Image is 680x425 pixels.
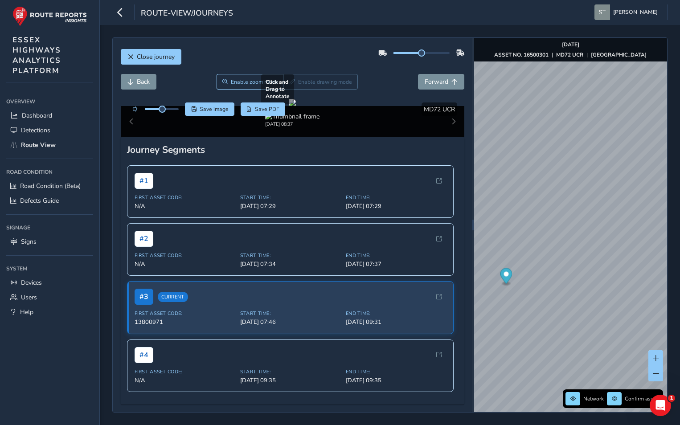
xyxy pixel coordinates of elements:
[6,179,93,193] a: Road Condition (Beta)
[12,6,87,26] img: rr logo
[346,202,446,210] span: [DATE] 07:29
[22,111,52,120] span: Dashboard
[200,106,229,113] span: Save image
[594,4,610,20] img: diamond-layout
[265,121,320,127] div: [DATE] 08:37
[6,221,93,234] div: Signage
[135,347,153,363] span: # 4
[158,292,188,302] span: Current
[6,138,93,152] a: Route View
[135,260,235,268] span: N/A
[141,8,233,20] span: route-view/journeys
[583,395,604,402] span: Network
[346,310,446,317] span: End Time:
[137,53,175,61] span: Close journey
[6,193,93,208] a: Defects Guide
[494,51,647,58] div: | |
[240,252,340,259] span: Start Time:
[594,4,661,20] button: [PERSON_NAME]
[6,262,93,275] div: System
[135,289,153,305] span: # 3
[240,194,340,201] span: Start Time:
[425,78,448,86] span: Forward
[135,202,235,210] span: N/A
[346,194,446,201] span: End Time:
[185,102,234,116] button: Save
[6,123,93,138] a: Detections
[21,278,42,287] span: Devices
[668,395,675,402] span: 1
[255,106,279,113] span: Save PDF
[346,368,446,375] span: End Time:
[650,395,671,416] iframe: Intercom live chat
[21,141,56,149] span: Route View
[346,252,446,259] span: End Time:
[418,74,464,90] button: Forward
[424,105,455,114] span: MD72 UCR
[240,318,340,326] span: [DATE] 07:46
[12,35,61,76] span: ESSEX HIGHWAYS ANALYTICS PLATFORM
[135,368,235,375] span: First Asset Code:
[494,51,549,58] strong: ASSET NO. 16500301
[613,4,658,20] span: [PERSON_NAME]
[231,78,278,86] span: Enable zoom mode
[135,376,235,384] span: N/A
[240,310,340,317] span: Start Time:
[21,293,37,302] span: Users
[6,275,93,290] a: Devices
[135,173,153,189] span: # 1
[135,194,235,201] span: First Asset Code:
[21,126,50,135] span: Detections
[6,290,93,305] a: Users
[121,74,156,90] button: Back
[346,318,446,326] span: [DATE] 09:31
[135,231,153,247] span: # 2
[135,310,235,317] span: First Asset Code:
[137,78,150,86] span: Back
[20,308,33,316] span: Help
[346,376,446,384] span: [DATE] 09:35
[625,395,660,402] span: Confirm assets
[6,165,93,179] div: Road Condition
[265,112,320,121] img: Thumbnail frame
[241,102,286,116] button: PDF
[346,260,446,268] span: [DATE] 07:37
[240,202,340,210] span: [DATE] 07:29
[217,74,284,90] button: Zoom
[591,51,647,58] strong: [GEOGRAPHIC_DATA]
[500,268,512,286] div: Map marker
[135,252,235,259] span: First Asset Code:
[240,260,340,268] span: [DATE] 07:34
[240,376,340,384] span: [DATE] 09:35
[21,237,37,246] span: Signs
[20,196,59,205] span: Defects Guide
[6,234,93,249] a: Signs
[127,143,459,156] div: Journey Segments
[6,95,93,108] div: Overview
[6,305,93,319] a: Help
[240,368,340,375] span: Start Time:
[562,41,579,48] strong: [DATE]
[6,108,93,123] a: Dashboard
[20,182,81,190] span: Road Condition (Beta)
[121,49,181,65] button: Close journey
[135,318,235,326] span: 13800971
[556,51,583,58] strong: MD72 UCR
